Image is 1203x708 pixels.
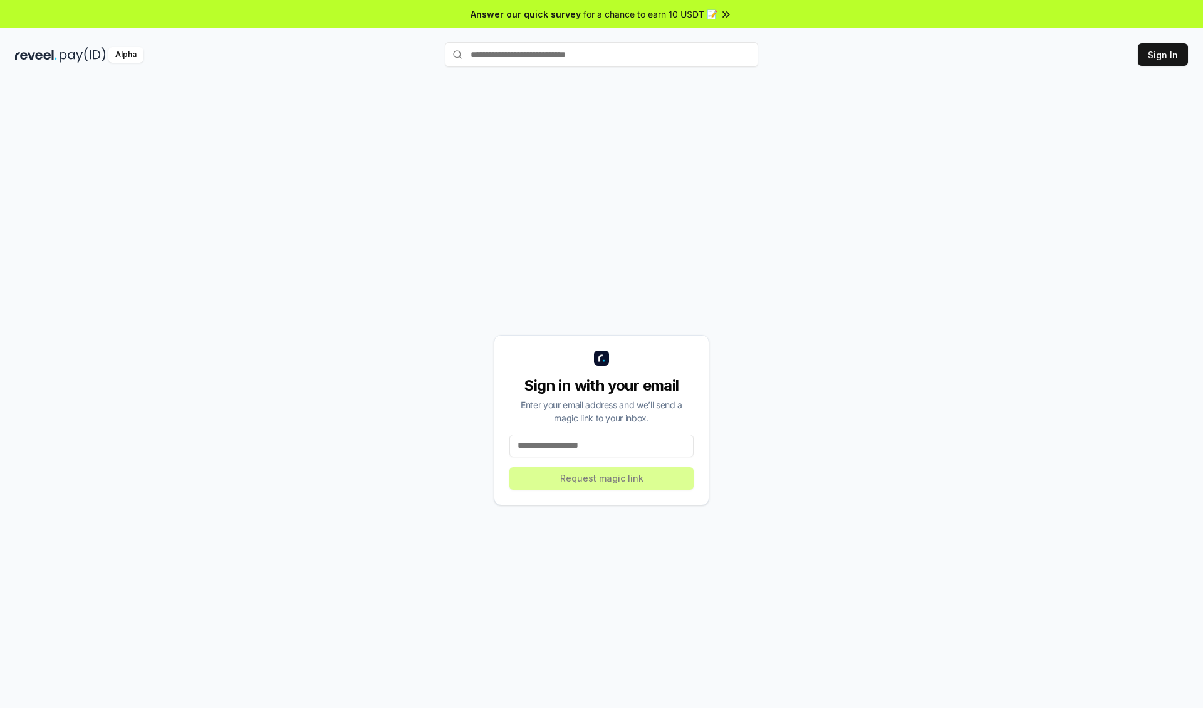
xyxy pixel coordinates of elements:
img: pay_id [60,47,106,63]
img: reveel_dark [15,47,57,63]
span: for a chance to earn 10 USDT 📝 [583,8,717,21]
button: Sign In [1138,43,1188,66]
span: Answer our quick survey [471,8,581,21]
div: Sign in with your email [509,376,694,396]
img: logo_small [594,351,609,366]
div: Enter your email address and we’ll send a magic link to your inbox. [509,398,694,425]
div: Alpha [108,47,143,63]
